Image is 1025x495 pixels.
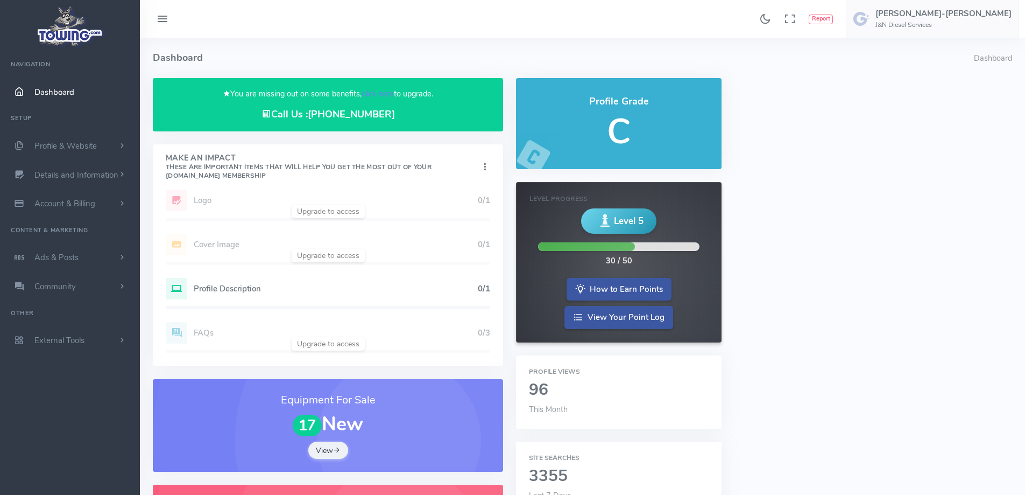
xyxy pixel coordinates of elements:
[34,252,79,263] span: Ads & Posts
[34,170,118,180] span: Details and Information
[166,154,479,180] h4: Make An Impact
[529,196,708,203] h6: Level Progress
[614,214,644,228] span: Level 5
[606,255,632,267] div: 30 / 50
[529,113,708,151] h5: C
[166,88,490,100] p: You are missing out on some benefits, to upgrade.
[34,335,84,346] span: External Tools
[875,9,1012,18] h5: [PERSON_NAME]-[PERSON_NAME]
[166,163,432,180] small: These are important items that will help you get the most out of your [DOMAIN_NAME] Membership
[34,281,76,292] span: Community
[34,3,107,49] img: logo
[529,455,708,462] h6: Site Searches
[194,284,478,293] h5: Profile Description
[308,442,348,459] a: View
[308,108,395,121] a: [PHONE_NUMBER]
[809,15,833,24] button: Report
[567,278,671,301] a: How to Earn Points
[166,392,490,408] h3: Equipment For Sale
[529,404,568,415] span: This Month
[529,368,708,375] h6: Profile Views
[362,88,394,99] a: click here
[974,53,1012,65] li: Dashboard
[564,306,673,329] a: View Your Point Log
[166,109,490,120] h4: Call Us :
[529,468,708,485] h2: 3355
[478,284,490,293] h5: 0/1
[34,198,95,209] span: Account & Billing
[166,414,490,436] h1: New
[875,22,1012,29] h6: J&N Diesel Services
[34,141,97,151] span: Profile & Website
[853,10,870,27] img: user-image
[153,38,974,78] h4: Dashboard
[529,96,708,107] h4: Profile Grade
[529,381,708,399] h2: 96
[293,415,322,437] span: 17
[34,87,74,97] span: Dashboard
